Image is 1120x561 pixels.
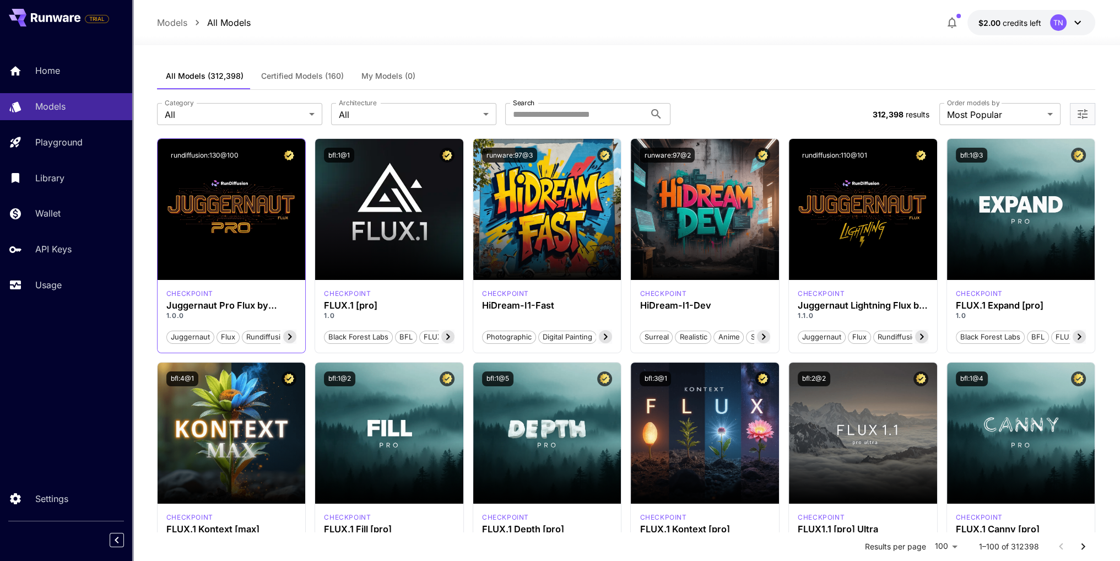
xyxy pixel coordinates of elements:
[482,330,536,344] button: Photographic
[482,289,529,299] div: HiDream Fast
[282,148,296,163] button: Certified Model – Vetted for best performance and includes a commercial license.
[947,108,1043,121] span: Most Popular
[956,289,1003,299] p: checkpoint
[482,148,537,163] button: runware:97@3
[166,513,213,522] div: FLUX.1 Kontext [max]
[798,148,872,163] button: rundiffusion:110@101
[640,513,686,522] p: checkpoint
[798,524,928,535] div: FLUX1.1 [pro] Ultra
[1071,371,1086,386] button: Certified Model – Vetted for best performance and includes a commercial license.
[419,330,470,344] button: FLUX.1 [pro]
[798,300,928,311] h3: Juggernaut Lightning Flux by RunDiffusion
[913,371,928,386] button: Certified Model – Vetted for best performance and includes a commercial license.
[166,330,214,344] button: juggernaut
[640,524,770,535] div: FLUX.1 Kontext [pro]
[35,64,60,77] p: Home
[640,330,673,344] button: Surreal
[35,100,66,113] p: Models
[165,108,305,121] span: All
[35,171,64,185] p: Library
[513,98,534,107] label: Search
[713,330,744,344] button: Anime
[956,330,1025,344] button: Black Forest Labs
[324,289,371,299] div: fluxpro
[798,289,845,299] div: FLUX.1 D
[167,332,214,343] span: juggernaut
[217,332,239,343] span: flux
[440,148,455,163] button: Certified Model – Vetted for best performance and includes a commercial license.
[482,371,513,386] button: bfl:1@5
[597,148,612,163] button: Certified Model – Vetted for best performance and includes a commercial license.
[865,541,926,552] p: Results per page
[166,71,244,81] span: All Models (312,398)
[640,513,686,522] div: FLUX.1 Kontext [pro]
[482,513,529,522] div: fluxpro
[282,371,296,386] button: Certified Model – Vetted for best performance and includes a commercial license.
[947,98,999,107] label: Order models by
[110,533,124,547] button: Collapse sidebar
[166,311,297,321] p: 1.0.0
[166,300,297,311] h3: Juggernaut Pro Flux by RunDiffusion
[873,110,903,119] span: 312,398
[482,524,613,535] h3: FLUX.1 Depth [pro]
[848,332,870,343] span: flux
[361,71,415,81] span: My Models (0)
[324,524,455,535] h3: FLUX.1 Fill [pro]
[324,311,455,321] p: 1.0
[906,110,929,119] span: results
[539,332,596,343] span: Digital Painting
[324,300,455,311] h3: FLUX.1 [pro]
[956,289,1003,299] div: fluxpro
[165,98,194,107] label: Category
[35,136,83,149] p: Playground
[166,524,297,535] h3: FLUX.1 Kontext [max]
[956,524,1086,535] h3: FLUX.1 Canny [pro]
[640,332,672,343] span: Surreal
[440,371,455,386] button: Certified Model – Vetted for best performance and includes a commercial license.
[930,538,961,554] div: 100
[482,300,613,311] h3: HiDream-I1-Fast
[873,330,925,344] button: rundiffusion
[483,332,535,343] span: Photographic
[675,332,711,343] span: Realistic
[396,332,416,343] span: BFL
[395,330,417,344] button: BFL
[798,513,845,522] p: checkpoint
[746,332,781,343] span: Stylized
[874,332,924,343] span: rundiffusion
[978,18,1003,28] span: $2.00
[118,530,132,550] div: Collapse sidebar
[956,300,1086,311] h3: FLUX.1 Expand [pro]
[166,289,213,299] p: checkpoint
[207,16,251,29] a: All Models
[1027,330,1049,344] button: BFL
[482,289,529,299] p: checkpoint
[640,289,686,299] div: HiDream Dev
[339,98,376,107] label: Architecture
[956,513,1003,522] div: fluxpro
[798,332,845,343] span: juggernaut
[675,330,711,344] button: Realistic
[1050,14,1067,31] div: TN
[1027,332,1048,343] span: BFL
[35,242,72,256] p: API Keys
[956,332,1024,343] span: Black Forest Labs
[978,17,1041,29] div: $2.00
[166,371,198,386] button: bfl:4@1
[166,513,213,522] p: checkpoint
[324,513,371,522] p: checkpoint
[217,330,240,344] button: flux
[798,513,845,522] div: fluxultra
[166,148,243,163] button: rundiffusion:130@100
[482,513,529,522] p: checkpoint
[979,541,1039,552] p: 1–100 of 312398
[640,300,770,311] h3: HiDream-I1-Dev
[157,16,187,29] a: Models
